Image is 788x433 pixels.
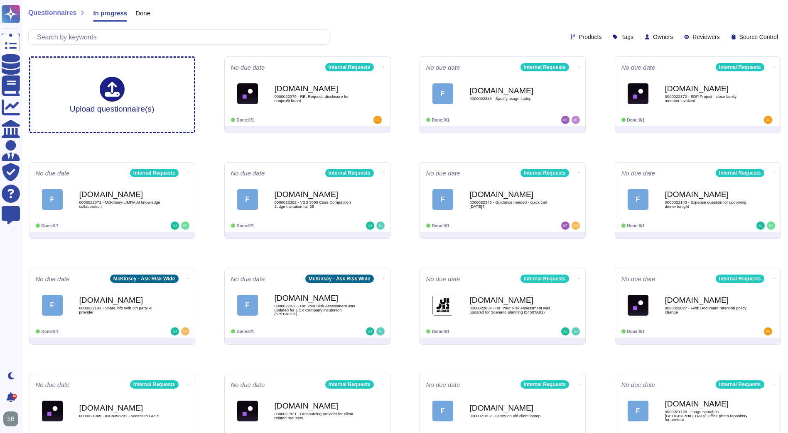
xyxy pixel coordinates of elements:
span: 0000022345 - Guidance needed - quick call [DATE]? [470,200,553,208]
b: [DOMAIN_NAME] [275,294,358,302]
img: user [3,411,18,426]
span: Products [579,34,601,40]
b: [DOMAIN_NAME] [79,190,162,198]
b: [DOMAIN_NAME] [470,404,553,412]
div: 9+ [12,394,17,399]
img: user [181,327,189,336]
span: 0000022035 - Re: Your Risk Assessment was updated for UCX Company Incubation (5751WG01) [275,304,358,316]
img: user [572,327,580,336]
span: No due date [621,382,655,388]
span: No due date [231,382,265,388]
span: 0000021726 - image search in [GEOGRAPHIC_DATA] Office photo repository for printout [665,410,748,422]
span: 0000022143 - Expense question for upcoming dinner tonight [665,200,748,208]
img: user [181,221,189,230]
img: user [376,327,385,336]
span: 0000022346 - Spotify usage laptop [470,97,553,101]
img: user [756,221,765,230]
b: [DOMAIN_NAME] [665,400,748,408]
img: user [572,116,580,124]
span: No due date [621,276,655,282]
span: Done: 0/1 [432,118,449,122]
div: F [432,83,453,104]
span: 0000021969 - INC8398281 - Access to GPT5 [79,414,162,418]
div: Internal Requests [520,169,569,177]
img: user [171,221,179,230]
span: No due date [426,276,460,282]
div: Internal Requests [716,169,764,177]
div: Internal Requests [325,63,374,71]
input: Search by keywords [33,30,329,44]
img: Logo [432,295,453,316]
div: F [42,189,63,210]
b: [DOMAIN_NAME] [470,87,553,95]
span: In progress [93,10,127,16]
span: Done: 0/1 [237,329,254,334]
span: Tags [621,34,633,40]
span: Reviewers [692,34,719,40]
div: F [237,189,258,210]
img: user [376,221,385,230]
div: Internal Requests [716,63,764,71]
span: 0000022034 - Re: Your Risk Assessment was updated for Scenario planning (5450TA01) [470,306,553,314]
div: Internal Requests [325,169,374,177]
span: No due date [621,64,655,71]
img: user [366,221,374,230]
div: F [628,189,648,210]
span: Done [135,10,150,16]
b: [DOMAIN_NAME] [665,296,748,304]
b: [DOMAIN_NAME] [275,190,358,198]
span: No due date [231,64,265,71]
span: Done: 0/1 [42,329,59,334]
div: Internal Requests [130,169,179,177]
span: Done: 0/1 [432,329,449,334]
button: user [2,410,24,428]
div: Internal Requests [716,275,764,283]
img: Logo [237,401,258,421]
span: Done: 0/1 [627,224,645,228]
b: [DOMAIN_NAME] [665,85,748,92]
b: [DOMAIN_NAME] [79,404,162,412]
span: 0000022371 - McKinsey-LIMRA AI knowledge collaboration [79,200,162,208]
img: user [366,327,374,336]
div: McKinsey - Ask Risk Wide [110,275,179,283]
div: F [628,401,648,421]
span: No due date [426,170,460,176]
span: Done: 0/1 [627,118,645,122]
span: 0000021802 - Query on old client laptop [470,414,553,418]
div: McKinsey - Ask Risk Wide [305,275,374,283]
img: user [764,327,772,336]
span: No due date [231,276,265,282]
span: Done: 0/1 [432,224,449,228]
div: Internal Requests [520,63,569,71]
span: Done: 0/1 [42,224,59,228]
img: user [561,327,570,336]
div: Internal Requests [716,380,764,389]
div: F [432,189,453,210]
span: 0000022141 - Share info with 3th party AI provider [79,306,162,314]
span: Done: 0/1 [237,118,254,122]
span: 0000022372 - EDP Project - close family member involved [665,95,748,102]
img: user [561,116,570,124]
div: Internal Requests [520,380,569,389]
span: Owners [653,34,673,40]
img: user [171,327,179,336]
span: Questionnaires [28,10,76,16]
b: [DOMAIN_NAME] [275,402,358,410]
span: 0000021821 - Outsourcing provider for client related requests [275,412,358,420]
img: user [767,221,775,230]
span: No due date [426,64,460,71]
div: F [237,295,258,316]
b: [DOMAIN_NAME] [665,190,748,198]
div: Internal Requests [520,275,569,283]
img: Logo [42,401,63,421]
img: user [572,221,580,230]
span: No due date [36,382,70,388]
img: Logo [237,83,258,104]
span: 0000022362 - VSB 3000 Case Competition Judge Invitation fall 25 [275,200,358,208]
div: Upload questionnaire(s) [70,77,155,113]
img: user [561,221,570,230]
b: [DOMAIN_NAME] [275,85,358,92]
span: No due date [621,170,655,176]
span: No due date [36,170,70,176]
img: Logo [628,295,648,316]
